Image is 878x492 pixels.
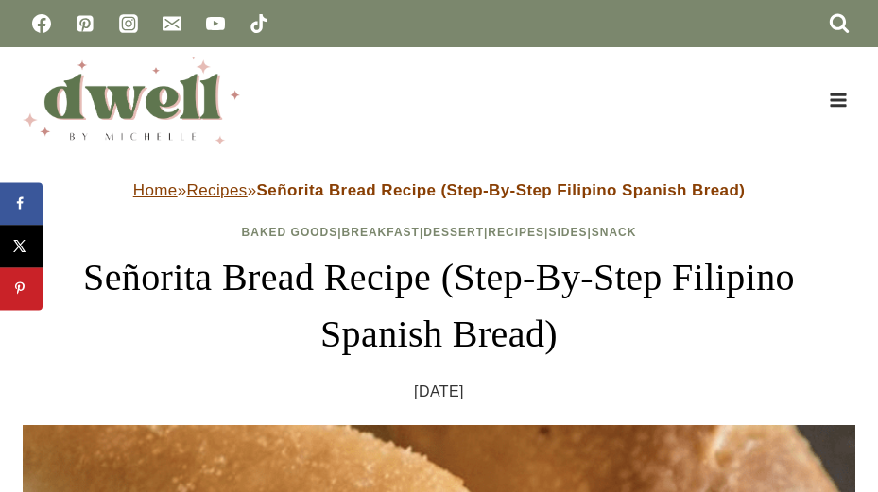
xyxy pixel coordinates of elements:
a: Dessert [423,226,484,239]
strong: Señorita Bread Recipe (Step-By-Step Filipino Spanish Bread) [257,181,746,199]
a: Home [133,181,178,199]
a: Baked Goods [242,226,338,239]
a: Snack [592,226,637,239]
span: | | | | | [242,226,637,239]
img: DWELL by michelle [23,57,240,144]
button: View Search Form [823,8,855,40]
a: Breakfast [342,226,420,239]
h1: Señorita Bread Recipe (Step-By-Step Filipino Spanish Bread) [23,249,855,363]
span: » » [133,181,746,199]
time: [DATE] [414,378,464,406]
a: TikTok [240,5,278,42]
a: Facebook [23,5,60,42]
a: Instagram [110,5,147,42]
a: Recipes [488,226,544,239]
a: Recipes [187,181,248,199]
a: Email [153,5,191,42]
button: Open menu [820,85,855,114]
a: Sides [548,226,587,239]
a: Pinterest [66,5,104,42]
a: YouTube [197,5,234,42]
